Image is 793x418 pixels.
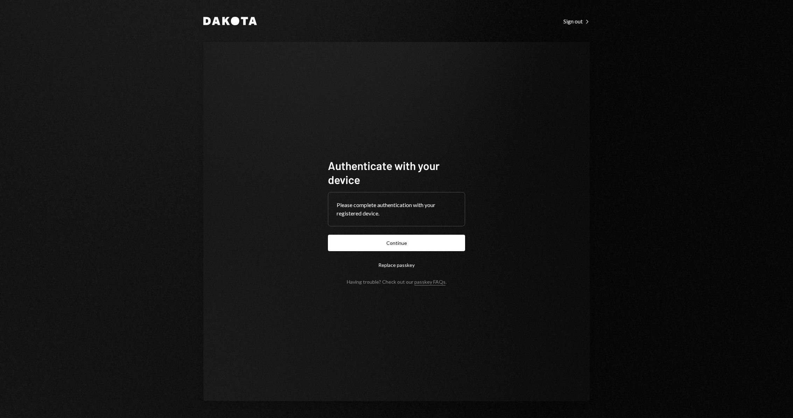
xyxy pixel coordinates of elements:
h1: Authenticate with your device [328,158,465,186]
div: Having trouble? Check out our . [347,279,447,285]
a: passkey FAQs [414,279,445,285]
div: Please complete authentication with your registered device. [337,201,456,218]
a: Sign out [563,17,590,25]
div: Sign out [563,18,590,25]
button: Replace passkey [328,257,465,273]
button: Continue [328,235,465,251]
